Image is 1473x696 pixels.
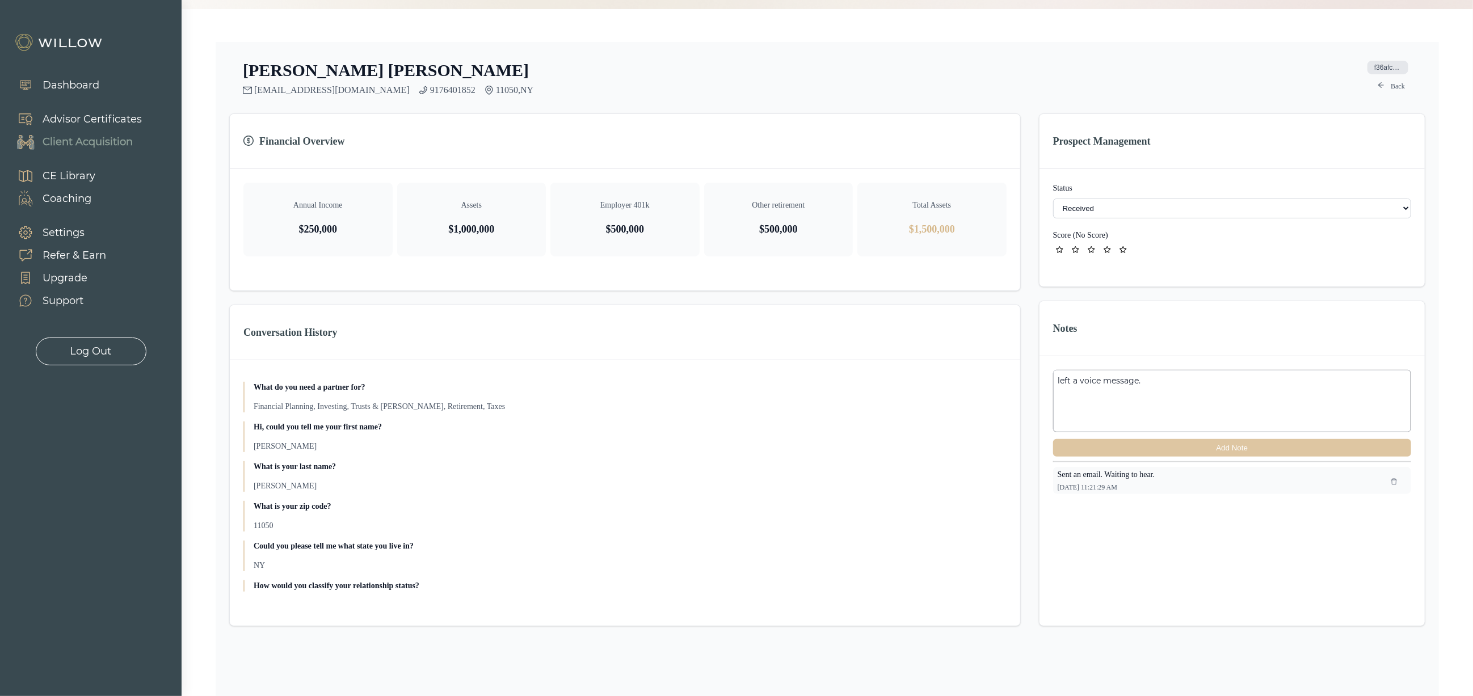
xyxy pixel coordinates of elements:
[254,461,1007,473] p: What is your last name?
[419,86,428,95] span: phone
[430,85,475,95] a: 9176401852
[254,520,1007,532] p: 11050
[1053,439,1411,457] button: Add Note
[252,200,384,211] p: Annual Income
[6,74,99,96] a: Dashboard
[254,85,410,95] a: [EMAIL_ADDRESS][DOMAIN_NAME]
[254,382,1007,393] p: What do you need a partner for?
[252,221,384,237] p: $250,000
[406,200,537,211] p: Assets
[43,134,133,150] div: Client Acquisition
[1367,61,1408,74] span: f36afcc0-ed99-4fe3-b775-2c060b3039de
[1371,79,1412,93] a: arrow-leftBack
[1053,230,1108,241] button: ID
[243,86,252,95] span: mail
[866,200,998,211] p: Total Assets
[254,441,1007,452] p: [PERSON_NAME]
[713,200,844,211] p: Other retirement
[485,86,494,95] span: environment
[43,293,83,309] div: Support
[243,60,529,81] h2: [PERSON_NAME] [PERSON_NAME]
[243,133,1007,149] h3: Financial Overview
[1117,243,1130,257] button: star
[6,164,95,187] a: CE Library
[713,221,844,237] p: $500,000
[43,225,85,241] div: Settings
[254,401,1007,412] p: Financial Planning, Investing, Trusts & [PERSON_NAME], Retirement, Taxes
[43,168,95,184] div: CE Library
[43,112,142,127] div: Advisor Certificates
[1053,133,1411,149] h3: Prospect Management
[254,421,1007,433] p: Hi, could you tell me your first name?
[1053,231,1108,239] label: Score ( No Score )
[1364,60,1412,75] button: ID
[6,187,95,210] a: Coaching
[70,344,112,359] div: Log Out
[1053,320,1411,336] h3: Notes
[559,221,691,237] p: $500,000
[254,541,1007,552] p: Could you please tell me what state you live in?
[1378,82,1386,91] span: arrow-left
[1069,243,1083,257] button: star
[496,85,534,95] span: 11050 , NY
[243,136,255,147] span: dollar
[254,580,1007,592] p: How would you classify your relationship status?
[6,267,106,289] a: Upgrade
[254,560,1007,571] p: NY
[6,221,106,244] a: Settings
[6,244,106,267] a: Refer & Earn
[43,191,91,206] div: Coaching
[1101,243,1114,257] button: star
[1053,183,1411,194] label: Status
[1058,483,1155,492] p: [DATE] 11:21:29 AM
[6,108,142,130] a: Advisor Certificates
[43,271,87,286] div: Upgrade
[43,78,99,93] div: Dashboard
[14,33,105,52] img: Willow
[6,130,142,153] a: Client Acquisition
[1058,469,1155,480] p: Sent an email. Waiting to hear.
[254,501,1007,512] p: What is your zip code?
[559,200,691,211] p: Employer 401k
[243,324,1007,340] h3: Conversation History
[406,221,537,237] p: $1,000,000
[1391,477,1398,484] span: delete
[866,221,998,237] p: $1,500,000
[43,248,106,263] div: Refer & Earn
[1053,243,1067,257] button: star
[254,480,1007,492] p: [PERSON_NAME]
[1085,243,1099,257] button: star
